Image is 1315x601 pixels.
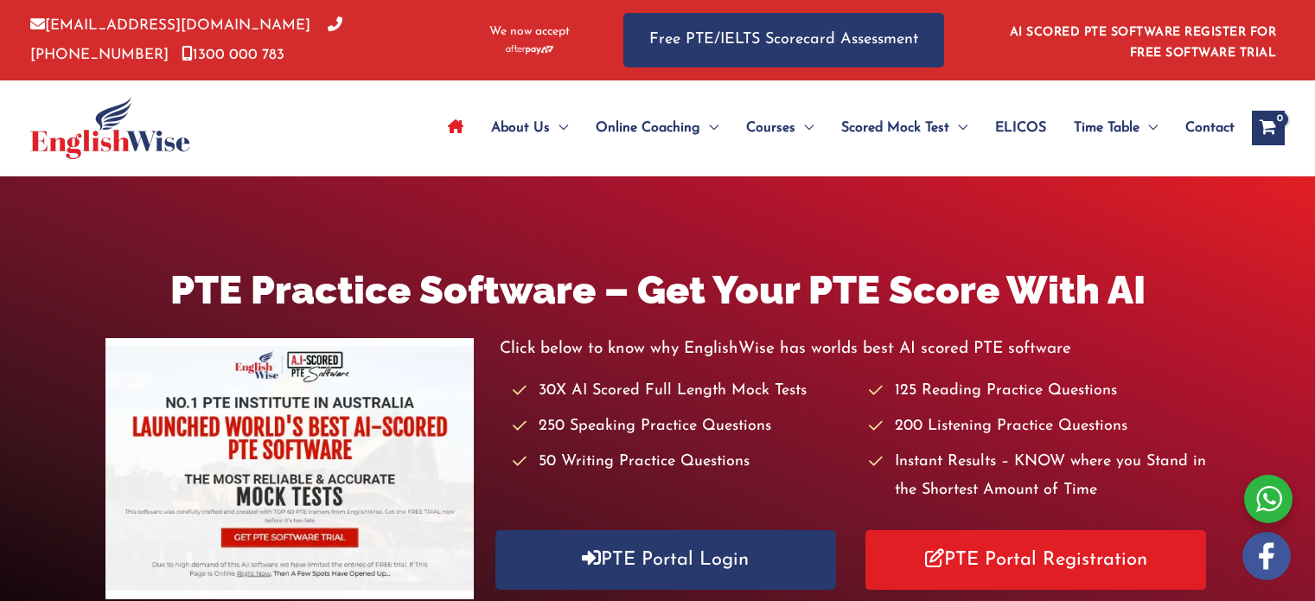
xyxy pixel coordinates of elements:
a: PTE Portal Registration [865,530,1206,590]
span: About Us [491,98,550,158]
a: About UsMenu Toggle [477,98,582,158]
li: Instant Results – KNOW where you Stand in the Shortest Amount of Time [869,448,1210,506]
a: Online CoachingMenu Toggle [582,98,732,158]
span: Contact [1185,98,1235,158]
li: 250 Speaking Practice Questions [513,412,853,441]
span: Menu Toggle [700,98,718,158]
a: ELICOS [981,98,1060,158]
p: Click below to know why EnglishWise has worlds best AI scored PTE software [500,335,1210,363]
h1: PTE Practice Software – Get Your PTE Score With AI [105,263,1210,317]
a: 1300 000 783 [182,48,284,62]
a: Scored Mock TestMenu Toggle [827,98,981,158]
span: Menu Toggle [550,98,568,158]
span: Scored Mock Test [841,98,949,158]
li: 50 Writing Practice Questions [513,448,853,476]
span: Menu Toggle [795,98,814,158]
a: Free PTE/IELTS Scorecard Assessment [623,13,944,67]
span: Online Coaching [596,98,700,158]
li: 125 Reading Practice Questions [869,377,1210,406]
a: [PHONE_NUMBER] [30,18,342,61]
li: 200 Listening Practice Questions [869,412,1210,441]
a: Time TableMenu Toggle [1060,98,1171,158]
span: We now accept [489,23,570,41]
nav: Site Navigation: Main Menu [434,98,1235,158]
span: ELICOS [995,98,1046,158]
aside: Header Widget 1 [999,12,1285,68]
a: [EMAIL_ADDRESS][DOMAIN_NAME] [30,18,310,33]
img: cropped-ew-logo [30,97,190,159]
a: AI SCORED PTE SOFTWARE REGISTER FOR FREE SOFTWARE TRIAL [1010,26,1277,60]
a: PTE Portal Login [495,530,836,590]
a: Contact [1171,98,1235,158]
span: Time Table [1074,98,1139,158]
a: CoursesMenu Toggle [732,98,827,158]
img: white-facebook.png [1242,532,1291,580]
li: 30X AI Scored Full Length Mock Tests [513,377,853,406]
a: View Shopping Cart, empty [1252,111,1285,145]
img: pte-institute-main [105,338,474,599]
span: Menu Toggle [1139,98,1158,158]
img: Afterpay-Logo [506,45,553,54]
span: Menu Toggle [949,98,967,158]
span: Courses [746,98,795,158]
